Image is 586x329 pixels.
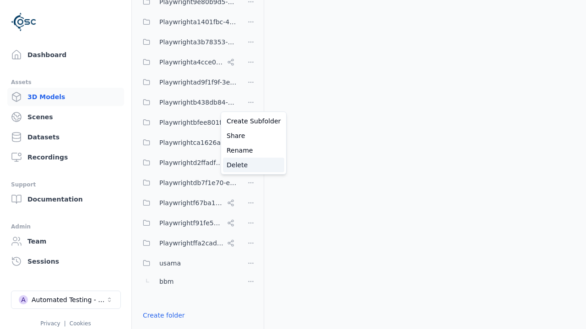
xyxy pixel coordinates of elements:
[223,114,284,128] a: Create Subfolder
[223,143,284,158] a: Rename
[223,128,284,143] a: Share
[223,158,284,172] a: Delete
